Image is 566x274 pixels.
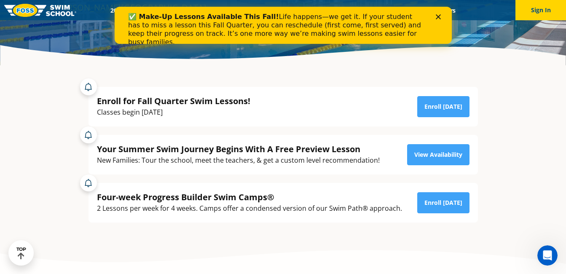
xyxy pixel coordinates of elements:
div: Close [321,8,330,13]
a: Enroll [DATE] [417,96,469,117]
img: FOSS Swim School Logo [4,4,76,17]
div: TOP [16,247,26,260]
b: ✅ Make-Up Lessons Available This Fall! [13,6,164,14]
div: Classes begin [DATE] [97,107,250,118]
a: Careers [428,6,463,14]
div: 2 Lessons per week for 4 weeks. Camps offer a condensed version of our Swim Path® approach. [97,203,402,214]
div: Your Summer Swim Journey Begins With A Free Preview Lesson [97,143,380,155]
div: Four-week Progress Builder Swim Camps® [97,191,402,203]
div: Enroll for Fall Quarter Swim Lessons! [97,95,250,107]
div: New Families: Tour the school, meet the teachers, & get a custom level recommendation! [97,155,380,166]
div: Life happens—we get it. If your student has to miss a lesson this Fall Quarter, you can reschedul... [13,6,310,40]
a: Swim Like [PERSON_NAME] [312,6,402,14]
a: 2025 Calendar [103,6,156,14]
a: Blog [401,6,428,14]
a: About FOSS [265,6,312,14]
iframe: Intercom live chat [537,245,558,266]
a: Swim Path® Program [191,6,265,14]
iframe: Intercom live chat banner [115,7,452,44]
a: Enroll [DATE] [417,192,469,213]
a: View Availability [407,144,469,165]
a: Schools [156,6,191,14]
